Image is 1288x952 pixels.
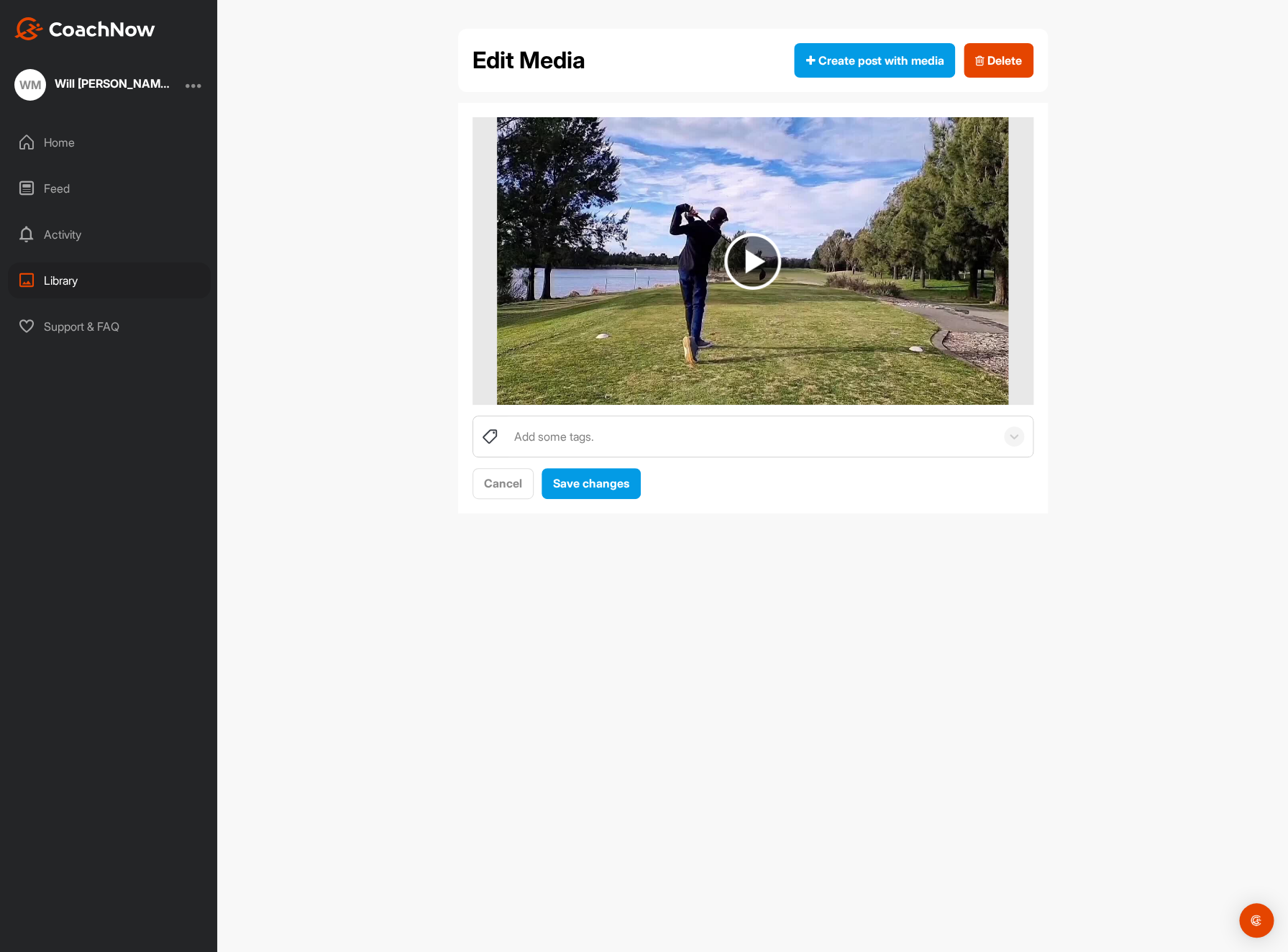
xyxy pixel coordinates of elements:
span: Create post with media [805,52,944,69]
div: Add some tags. [513,428,593,445]
button: Create post with media [794,43,955,78]
div: Activity [8,216,211,252]
div: Library [8,262,211,298]
div: Open Intercom Messenger [1239,903,1274,938]
div: Home [8,124,211,160]
span: Delete [975,52,1022,69]
div: Feed [8,170,211,206]
div: WM [14,69,46,101]
h2: Edit Media [472,43,585,78]
span: Cancel [484,476,522,490]
div: Will [PERSON_NAME] [55,78,170,89]
button: Save changes [542,468,641,499]
button: Cancel [472,468,534,499]
img: CoachNow [14,17,155,40]
img: play [724,233,781,290]
span: Save changes [553,476,629,490]
button: Delete [964,43,1033,78]
div: Support & FAQ [8,308,211,344]
img: tags [481,428,498,445]
img: media [497,117,1008,405]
